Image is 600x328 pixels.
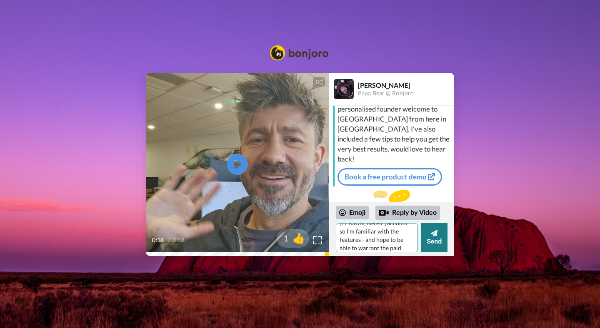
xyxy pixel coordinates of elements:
div: Reply by Video [375,206,440,220]
div: Emoji [336,206,369,219]
span: 0:18 [172,235,187,245]
span: 0:18 [152,235,166,245]
span: / [168,235,171,245]
textarea: 👏 Thank you! I am excited to get going with it.. just starting my company and wanting to get test... [336,223,417,252]
div: [PERSON_NAME] [358,81,454,89]
div: Reply by Video [379,208,389,218]
img: message.svg [373,190,410,206]
span: 👍 [288,231,309,245]
div: Hey [PERSON_NAME], thank you so much for signing up! I wanted to say thanks in person with a quic... [337,74,452,164]
div: Papa Bear @ Bonjoro [358,90,454,97]
div: Send [PERSON_NAME] a reply. [329,190,454,220]
div: CC [314,78,324,86]
button: Send [421,223,447,252]
button: 1👍 [277,229,309,248]
img: Bonjoro Logo [270,45,328,60]
a: Book a free product demo [337,168,442,186]
span: 1 [277,232,288,244]
img: Profile Image [334,79,354,99]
